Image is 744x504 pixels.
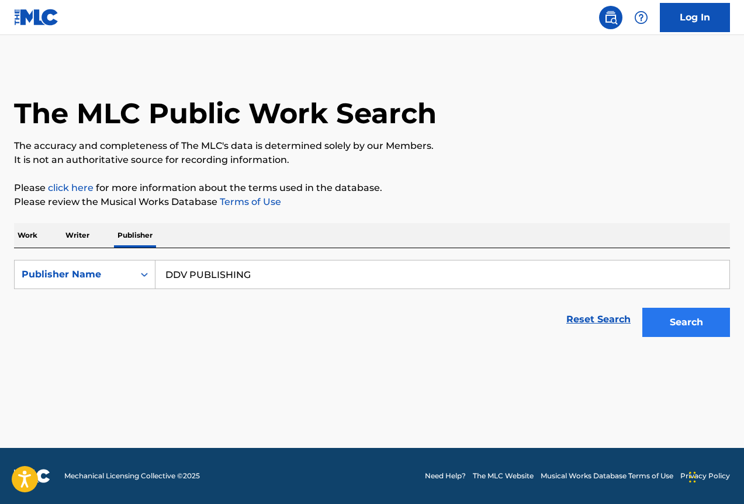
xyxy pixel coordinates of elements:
p: Publisher [114,223,156,248]
button: Search [642,308,730,337]
img: search [604,11,618,25]
p: Work [14,223,41,248]
p: Please review the Musical Works Database [14,195,730,209]
div: Arrastrar [689,460,696,495]
a: Need Help? [425,471,466,481]
form: Search Form [14,260,730,343]
a: Log In [660,3,730,32]
img: logo [14,469,50,483]
p: It is not an authoritative source for recording information. [14,153,730,167]
p: The accuracy and completeness of The MLC's data is determined solely by our Members. [14,139,730,153]
a: click here [48,182,94,193]
p: Writer [62,223,93,248]
h1: The MLC Public Work Search [14,96,437,131]
div: Help [629,6,653,29]
div: Publisher Name [22,267,127,281]
div: Widget de chat [686,448,744,504]
img: MLC Logo [14,9,59,26]
p: Please for more information about the terms used in the database. [14,181,730,195]
a: Privacy Policy [680,471,730,481]
a: Musical Works Database Terms of Use [541,471,673,481]
a: Public Search [599,6,622,29]
a: Terms of Use [217,196,281,207]
span: Mechanical Licensing Collective © 2025 [64,471,200,481]
a: The MLC Website [473,471,534,481]
iframe: Chat Widget [686,448,744,504]
a: Reset Search [560,307,636,332]
img: help [634,11,648,25]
